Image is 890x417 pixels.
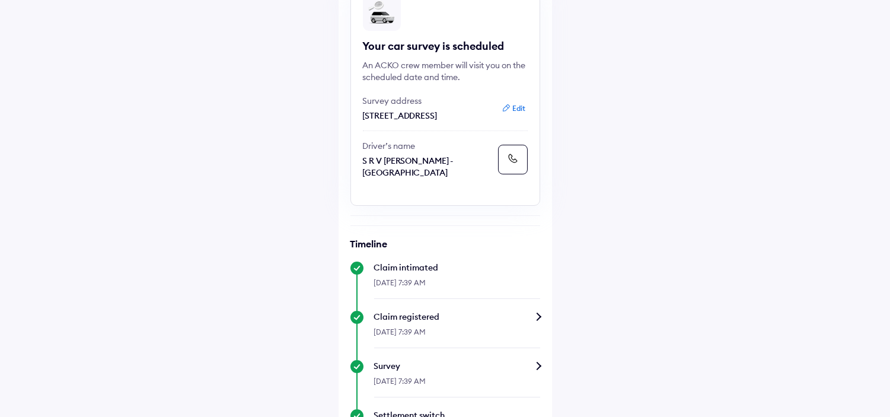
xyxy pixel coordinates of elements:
[363,59,528,83] div: An ACKO crew member will visit you on the scheduled date and time.
[374,311,540,323] div: Claim registered
[363,39,528,53] div: Your car survey is scheduled
[363,140,493,152] p: Driver’s name
[350,238,540,250] h6: Timeline
[374,323,540,348] div: [DATE] 7:39 AM
[363,110,493,122] p: [STREET_ADDRESS]
[374,372,540,397] div: [DATE] 7:39 AM
[363,155,493,179] p: S R V [PERSON_NAME] - [GEOGRAPHIC_DATA]
[363,95,493,107] p: Survey address
[498,103,529,114] button: Edit
[374,360,540,372] div: Survey
[374,273,540,299] div: [DATE] 7:39 AM
[374,262,540,273] div: Claim intimated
